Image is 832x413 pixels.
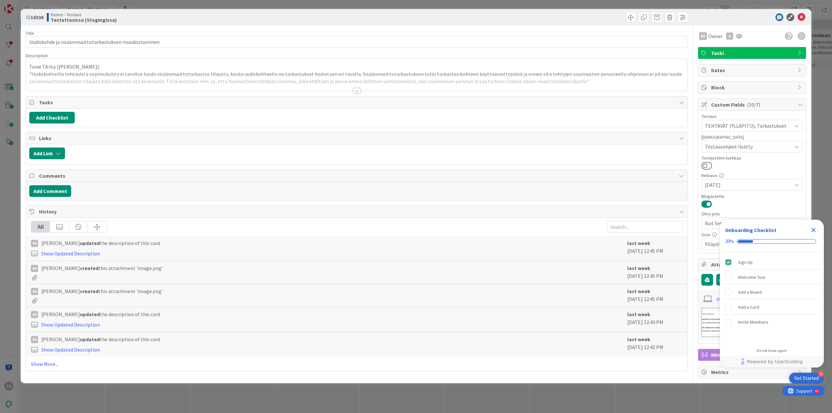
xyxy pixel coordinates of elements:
[627,240,650,246] b: last week
[726,32,733,40] div: JL
[720,356,824,368] div: Footer
[725,239,819,244] div: Checklist progress: 20%
[711,368,794,376] span: Metrics
[80,288,98,294] b: created
[738,258,753,266] div: Sign Up
[738,288,762,296] div: Add a Board
[607,221,682,233] input: Search...
[29,63,684,71] p: Toive TA:lta ([PERSON_NAME]):
[627,335,682,354] div: [DATE] 12:42 PM
[14,1,30,9] span: Support
[705,240,791,248] span: Ylläpito
[80,265,98,271] b: created
[26,30,34,36] label: Title
[31,240,38,247] div: KA
[747,358,803,366] span: Powered by UserGuiding
[41,239,160,247] span: [PERSON_NAME] the description of this card
[720,220,824,368] div: Checklist Container
[711,261,794,268] span: Attachments
[701,135,803,139] div: [DEMOGRAPHIC_DATA]
[41,335,160,343] span: [PERSON_NAME] the description of this card
[722,270,821,284] div: Welcome Tour is incomplete.
[725,239,734,244] div: 20%
[711,101,794,109] span: Custom Fields
[701,156,803,160] div: Testaustiimi kurkkaa
[31,265,38,272] div: KA
[705,219,788,228] span: Not Set
[627,288,650,294] b: last week
[29,185,71,197] button: Add Comment
[723,356,821,368] a: Powered by UserGuiding
[711,66,794,74] span: Dates
[708,32,723,40] span: Owner
[808,225,819,235] div: Close Checklist
[80,336,100,342] b: updated
[705,122,791,130] span: TEHTÄVÄT (YLLÄPITO), Tarkastukset
[80,311,100,317] b: updated
[738,273,766,281] div: Welcome Tour
[722,315,821,329] div: Invite Members is incomplete.
[41,321,100,328] a: Show Updated Description
[701,194,803,199] div: Blogautettu
[627,264,682,280] div: [DATE] 12:45 PM
[26,36,688,48] input: type card name here...
[818,371,824,377] div: 4
[711,351,794,359] span: Mirrors
[716,295,740,303] a: image.png
[41,310,160,318] span: [PERSON_NAME] the description of this card
[699,32,707,40] div: KA
[39,98,676,106] span: Tasks
[51,12,117,17] span: Kenno - Testaus
[701,114,803,119] div: Testaus
[41,346,100,353] a: Show Updated Description
[627,239,682,257] div: [DATE] 12:45 PM
[738,318,768,326] div: Invite Members
[80,240,100,246] b: updated
[701,212,803,216] div: Ohry-prio
[711,84,794,91] span: Block
[39,134,676,142] span: Links
[51,17,117,22] b: Testattavissa (Stagingissa)
[705,181,791,189] span: [DATE]
[26,53,48,58] span: Description
[627,310,682,329] div: [DATE] 12:43 PM
[705,143,791,150] span: Testausohjeet lisätty
[627,287,682,303] div: [DATE] 12:45 PM
[41,250,100,257] a: Show Updated Description
[738,303,759,311] div: Add a Card
[720,252,824,344] div: Checklist items
[789,373,824,384] div: Open Get Started checklist, remaining modules: 4
[794,375,819,381] div: Get Started
[701,232,803,237] div: Osio
[31,288,38,295] div: KA
[711,49,794,57] span: Taski
[31,14,44,20] b: 16336
[627,336,650,342] b: last week
[31,221,50,232] div: All
[31,360,682,368] a: Show More...
[29,148,65,159] button: Add Link
[41,264,163,272] span: [PERSON_NAME] this attachment 'image.png'
[33,3,36,8] div: 9+
[31,311,38,318] div: KA
[725,226,776,234] div: Onboarding Checklist
[31,336,38,343] div: KA
[26,13,44,21] span: ID
[722,300,821,314] div: Add a Card is incomplete.
[701,173,803,178] div: Release
[627,311,650,317] b: last week
[41,287,163,295] span: [PERSON_NAME] this attachment 'image.png'
[757,348,787,353] div: Do not show again
[39,172,676,180] span: Comments
[29,112,75,123] button: Add Checklist
[722,255,821,269] div: Sign Up is complete.
[627,265,650,271] b: last week
[747,101,760,108] span: ( 10/7 )
[29,71,684,85] p: "Uudiskohteille tehtävistä sopimuksista ei tarvitse luoda sisäänmuuttotarkastus tilausta, koska u...
[722,285,821,299] div: Add a Board is incomplete.
[39,208,676,215] span: History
